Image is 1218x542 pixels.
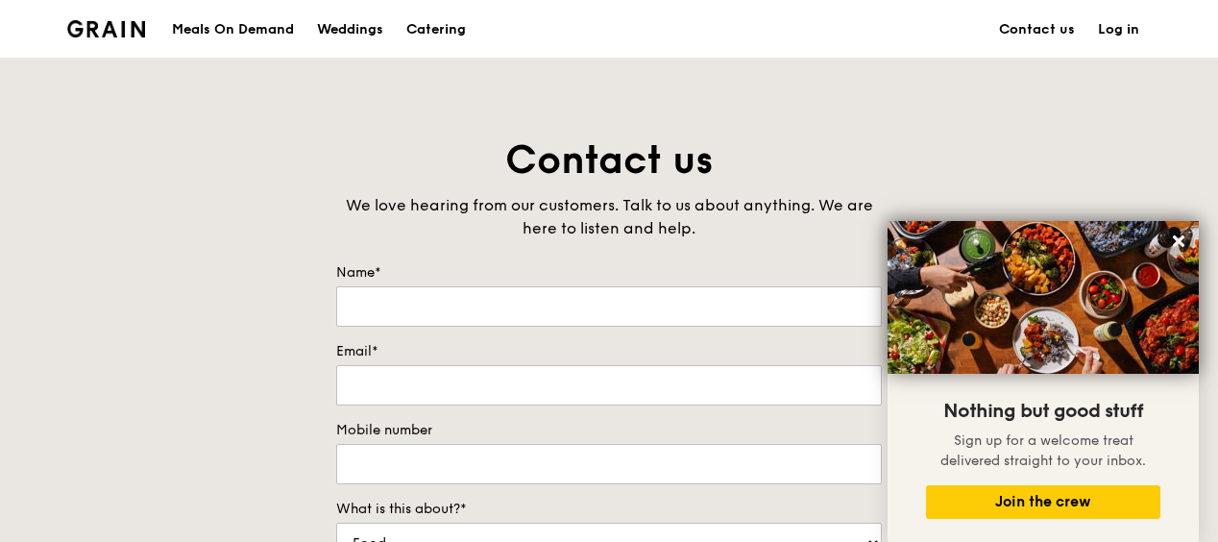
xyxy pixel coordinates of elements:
[336,421,882,440] label: Mobile number
[336,342,882,361] label: Email*
[317,1,383,59] div: Weddings
[172,1,294,59] div: Meals On Demand
[336,194,882,240] div: We love hearing from our customers. Talk to us about anything. We are here to listen and help.
[336,135,882,186] h1: Contact us
[943,400,1143,423] span: Nothing but good stuff
[1086,1,1151,59] a: Log in
[336,500,882,519] label: What is this about?*
[1163,226,1194,257] button: Close
[395,1,477,59] a: Catering
[305,1,395,59] a: Weddings
[406,1,466,59] div: Catering
[940,432,1146,469] span: Sign up for a welcome treat delivered straight to your inbox.
[336,263,882,283] label: Name*
[926,485,1160,519] button: Join the crew
[67,20,145,37] img: Grain
[987,1,1086,59] a: Contact us
[888,221,1199,374] img: DSC07876-Edit02-Large.jpeg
